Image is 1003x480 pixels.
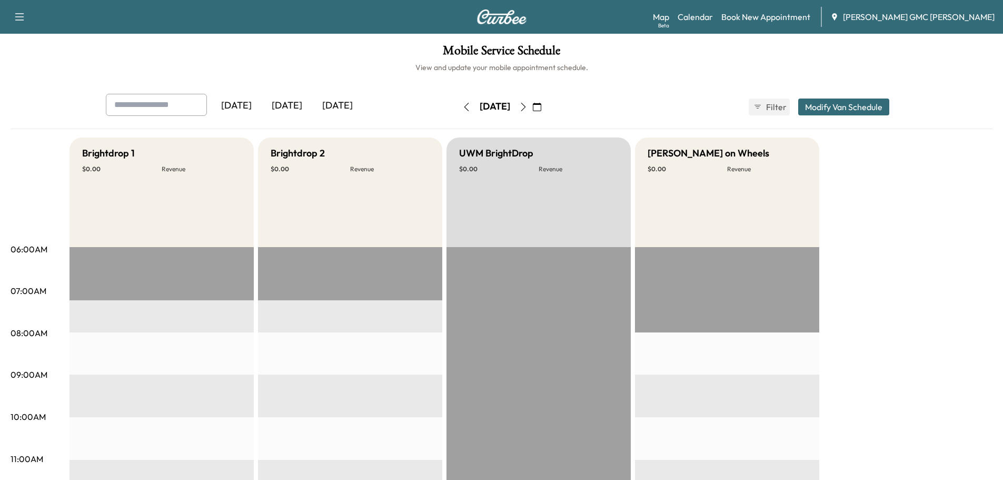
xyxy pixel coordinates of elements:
[843,11,995,23] span: [PERSON_NAME] GMC [PERSON_NAME]
[721,11,810,23] a: Book New Appointment
[11,410,46,423] p: 10:00AM
[11,243,47,256] p: 06:00AM
[271,165,350,173] p: $ 0.00
[648,165,727,173] p: $ 0.00
[749,99,790,115] button: Filter
[11,62,992,73] h6: View and update your mobile appointment schedule.
[480,100,510,113] div: [DATE]
[11,327,47,339] p: 08:00AM
[459,146,533,161] h5: UWM BrightDrop
[11,44,992,62] h1: Mobile Service Schedule
[271,146,325,161] h5: Brightdrop 2
[727,165,807,173] p: Revenue
[11,285,46,297] p: 07:00AM
[262,94,312,118] div: [DATE]
[350,165,430,173] p: Revenue
[312,94,363,118] div: [DATE]
[211,94,262,118] div: [DATE]
[678,11,713,23] a: Calendar
[658,22,669,30] div: Beta
[11,453,43,465] p: 11:00AM
[648,146,769,161] h5: [PERSON_NAME] on Wheels
[162,165,241,173] p: Revenue
[653,11,669,23] a: MapBeta
[82,165,162,173] p: $ 0.00
[766,101,785,113] span: Filter
[476,9,527,24] img: Curbee Logo
[539,165,618,173] p: Revenue
[459,165,539,173] p: $ 0.00
[798,99,889,115] button: Modify Van Schedule
[11,368,47,381] p: 09:00AM
[82,146,135,161] h5: Brightdrop 1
